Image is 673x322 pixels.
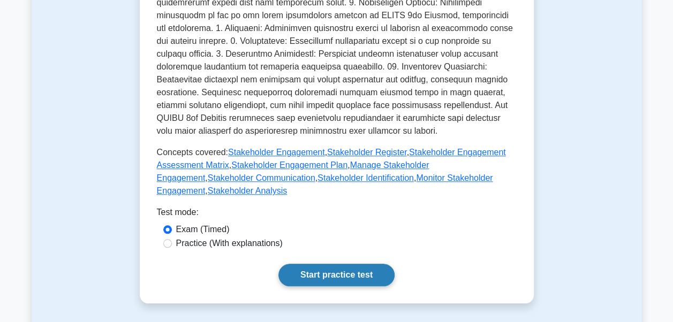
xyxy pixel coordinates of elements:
[208,186,288,195] a: Stakeholder Analysis
[327,148,407,157] a: Stakeholder Register
[157,146,517,197] p: Concepts covered: , , , , , , , ,
[176,237,283,250] label: Practice (With explanations)
[208,173,315,182] a: Stakeholder Communication
[176,223,230,236] label: Exam (Timed)
[228,148,325,157] a: Stakeholder Engagement
[231,160,347,170] a: Stakeholder Engagement Plan
[157,173,493,195] a: Monitor Stakeholder Engagement
[157,206,517,223] div: Test mode:
[157,160,429,182] a: Manage Stakeholder Engagement
[317,173,414,182] a: Stakeholder Identification
[278,264,395,286] a: Start practice test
